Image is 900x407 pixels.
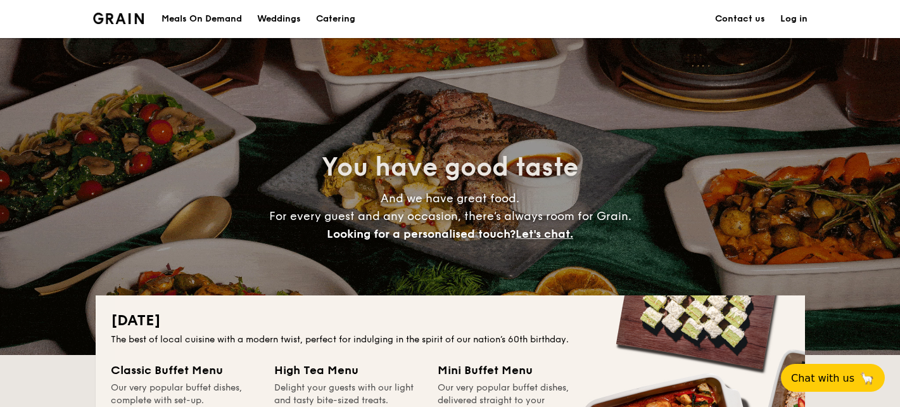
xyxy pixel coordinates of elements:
span: Let's chat. [516,227,573,241]
a: Logotype [93,13,144,24]
span: And we have great food. For every guest and any occasion, there’s always room for Grain. [269,191,631,241]
span: Chat with us [791,372,854,384]
div: High Tea Menu [274,361,422,379]
span: You have good taste [322,152,578,183]
span: 🦙 [859,371,875,385]
img: Grain [93,13,144,24]
span: Looking for a personalised touch? [327,227,516,241]
div: Mini Buffet Menu [438,361,586,379]
div: Classic Buffet Menu [111,361,259,379]
button: Chat with us🦙 [781,364,885,392]
div: The best of local cuisine with a modern twist, perfect for indulging in the spirit of our nation’... [111,333,790,346]
h2: [DATE] [111,311,790,331]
